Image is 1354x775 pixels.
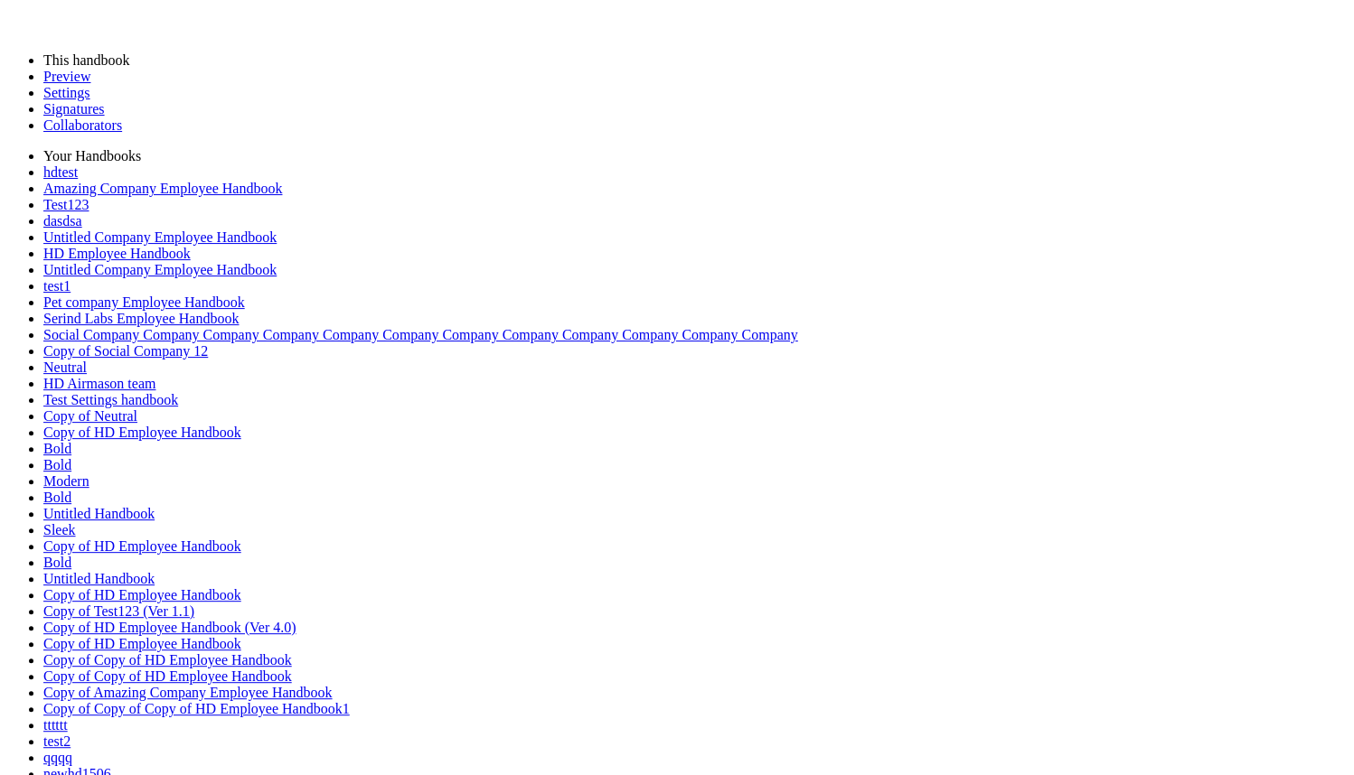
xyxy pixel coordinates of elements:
a: Untitled Company Employee Handbook [43,229,277,245]
a: Bold [43,441,71,456]
a: Amazing Company Employee Handbook [43,181,282,196]
a: tttttt [43,717,68,733]
li: Your Handbooks [43,148,1347,164]
a: Untitled Handbook [43,571,155,586]
li: This handbook [43,52,1347,69]
a: Copy of HD Employee Handbook (Ver 4.0) [43,620,296,635]
a: Test123 [43,197,89,212]
a: Copy of Copy of Copy of HD Employee Handbook1 [43,701,350,716]
a: test2 [43,733,71,749]
a: Bold [43,555,71,570]
a: Sleek [43,522,76,537]
a: Modern [43,473,89,489]
a: Copy of Copy of HD Employee Handbook [43,668,292,684]
a: HD Airmason team [43,376,155,391]
a: Copy of Social Company 12 [43,343,208,359]
a: Signatures [43,101,105,117]
a: test1 [43,278,71,294]
a: Bold [43,490,71,505]
a: Copy of HD Employee Handbook [43,636,241,651]
a: Copy of HD Employee Handbook [43,587,241,602]
a: Serind Labs Employee Handbook [43,311,239,326]
a: Pet company Employee Handbook [43,294,245,310]
a: hdtest [43,164,78,180]
a: dasdsa [43,213,82,229]
a: Copy of Amazing Company Employee Handbook [43,685,333,700]
a: Untitled Handbook [43,506,155,521]
a: Untitled Company Employee Handbook [43,262,277,277]
a: Copy of Test123 (Ver 1.1) [43,603,194,619]
a: Copy of Copy of HD Employee Handbook [43,652,292,668]
a: Social Company Company Company Company Company Company Company Company Company Company Company Co... [43,327,798,342]
a: qqqq [43,750,72,765]
a: Copy of HD Employee Handbook [43,425,241,440]
a: Copy of Neutral [43,408,137,424]
a: Copy of HD Employee Handbook [43,538,241,554]
a: Settings [43,85,90,100]
a: Neutral [43,359,87,375]
a: Collaborators [43,117,122,133]
a: Bold [43,457,71,472]
a: HD Employee Handbook [43,246,191,261]
a: Test Settings handbook [43,392,178,407]
a: Preview [43,69,90,84]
